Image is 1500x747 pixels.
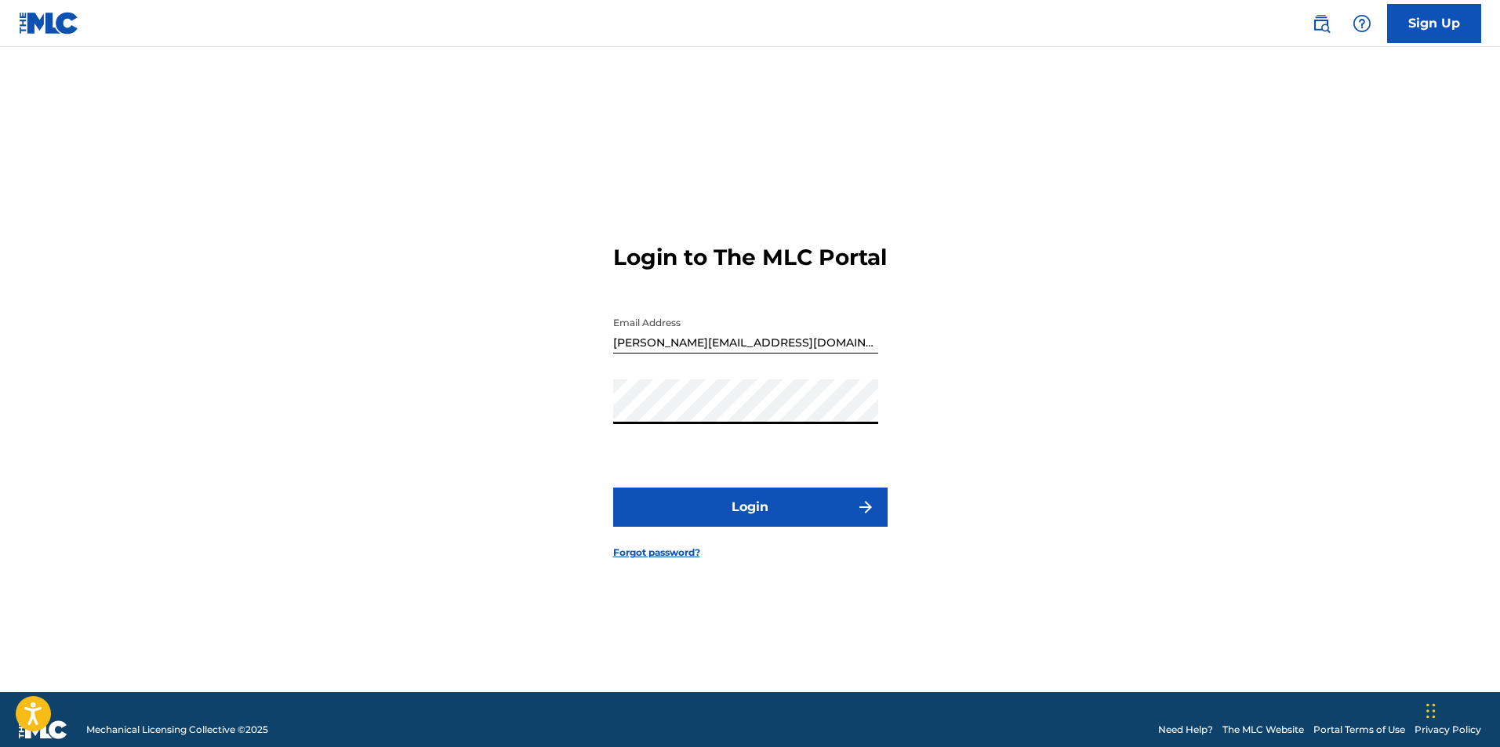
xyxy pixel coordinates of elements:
[1422,672,1500,747] iframe: Chat Widget
[613,488,888,527] button: Login
[856,498,875,517] img: f7272a7cc735f4ea7f67.svg
[86,723,268,737] span: Mechanical Licensing Collective © 2025
[1306,8,1337,39] a: Public Search
[19,12,79,34] img: MLC Logo
[1346,8,1378,39] div: Help
[1353,14,1371,33] img: help
[613,244,887,271] h3: Login to The MLC Portal
[1312,14,1331,33] img: search
[19,720,67,739] img: logo
[1415,723,1481,737] a: Privacy Policy
[1222,723,1304,737] a: The MLC Website
[613,546,700,560] a: Forgot password?
[1313,723,1405,737] a: Portal Terms of Use
[1158,723,1213,737] a: Need Help?
[1426,687,1436,734] div: Drag
[1387,4,1481,43] a: Sign Up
